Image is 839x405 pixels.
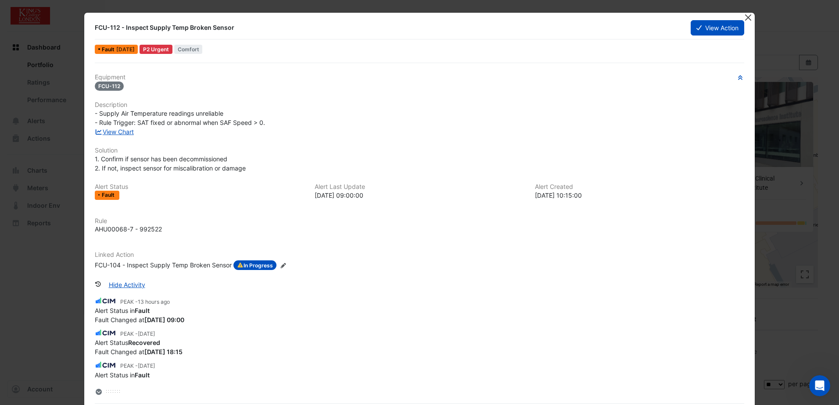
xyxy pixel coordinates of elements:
[95,110,265,126] span: - Supply Air Temperature readings unreliable - Rule Trigger: SAT fixed or abnormal when SAF Speed...
[128,339,160,346] strong: Recovered
[233,260,276,270] span: In Progress
[120,330,155,338] small: PEAK -
[95,147,744,154] h6: Solution
[280,262,287,269] fa-icon: Edit Linked Action
[95,82,124,91] span: FCU-112
[95,328,117,338] img: CIM
[95,23,680,32] div: FCU-112 - Inspect Supply Temp Broken Sensor
[95,307,150,314] span: Alert Status in
[691,20,744,36] button: View Action
[95,371,150,379] span: Alert Status in
[535,191,744,200] div: [DATE] 10:15:00
[95,260,232,270] div: FCU-104 - Inspect Supply Temp Broken Sensor
[116,46,135,53] span: Mon 29-Sep-2025 09:00 BST
[809,375,830,396] iframe: Intercom live chat
[95,389,103,395] fa-layers: More
[103,277,151,292] button: Hide Activity
[120,362,155,370] small: PEAK -
[102,47,116,52] span: Fault
[102,192,116,198] span: Fault
[95,224,162,234] div: AHU00068-7 - 992522
[144,348,183,355] strong: 2025-09-28 18:15:00
[95,183,304,191] h6: Alert Status
[744,13,753,22] button: Close
[144,316,184,323] strong: 2025-09-29 09:00:00
[138,362,155,369] span: 2025-09-25 05:37:49
[138,298,170,305] span: 2025-09-30 00:48:23
[95,251,744,259] h6: Linked Action
[95,339,160,346] span: Alert Status
[315,191,524,200] div: [DATE] 09:00:00
[95,316,184,323] span: Fault Changed at
[95,155,246,172] span: 1. Confirm if sensor has been decommissioned 2. If not, inspect sensor for miscalibration or damage
[140,45,172,54] div: P2 Urgent
[135,371,150,379] strong: Fault
[95,74,744,81] h6: Equipment
[95,217,744,225] h6: Rule
[120,298,170,306] small: PEAK -
[95,360,117,370] img: CIM
[95,128,134,135] a: View Chart
[138,330,155,337] span: 2025-09-28 19:03:28
[95,296,117,306] img: CIM
[174,45,203,54] span: Comfort
[95,101,744,109] h6: Description
[135,307,150,314] strong: Fault
[95,348,183,355] span: Fault Changed at
[315,183,524,191] h6: Alert Last Update
[535,183,744,191] h6: Alert Created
